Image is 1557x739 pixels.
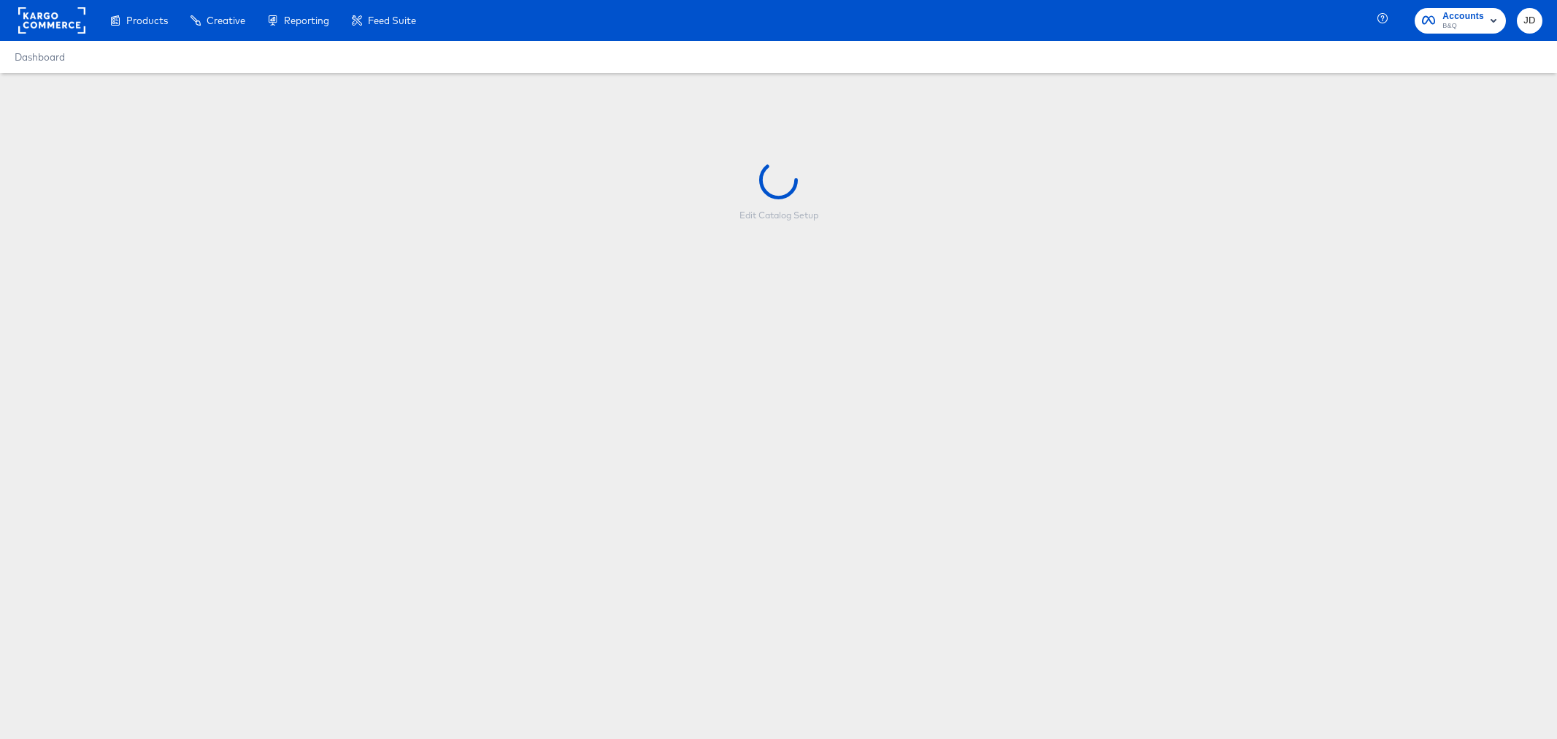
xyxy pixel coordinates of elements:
a: Dashboard [15,51,65,63]
span: JD [1523,12,1537,29]
button: JD [1517,8,1542,34]
span: B&Q [1442,20,1484,32]
span: Accounts [1442,9,1484,24]
span: Feed Suite [368,15,416,26]
span: Products [126,15,168,26]
div: Edit Catalog Setup [739,210,818,221]
button: AccountsB&Q [1415,8,1506,34]
span: Creative [207,15,245,26]
span: Reporting [284,15,329,26]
